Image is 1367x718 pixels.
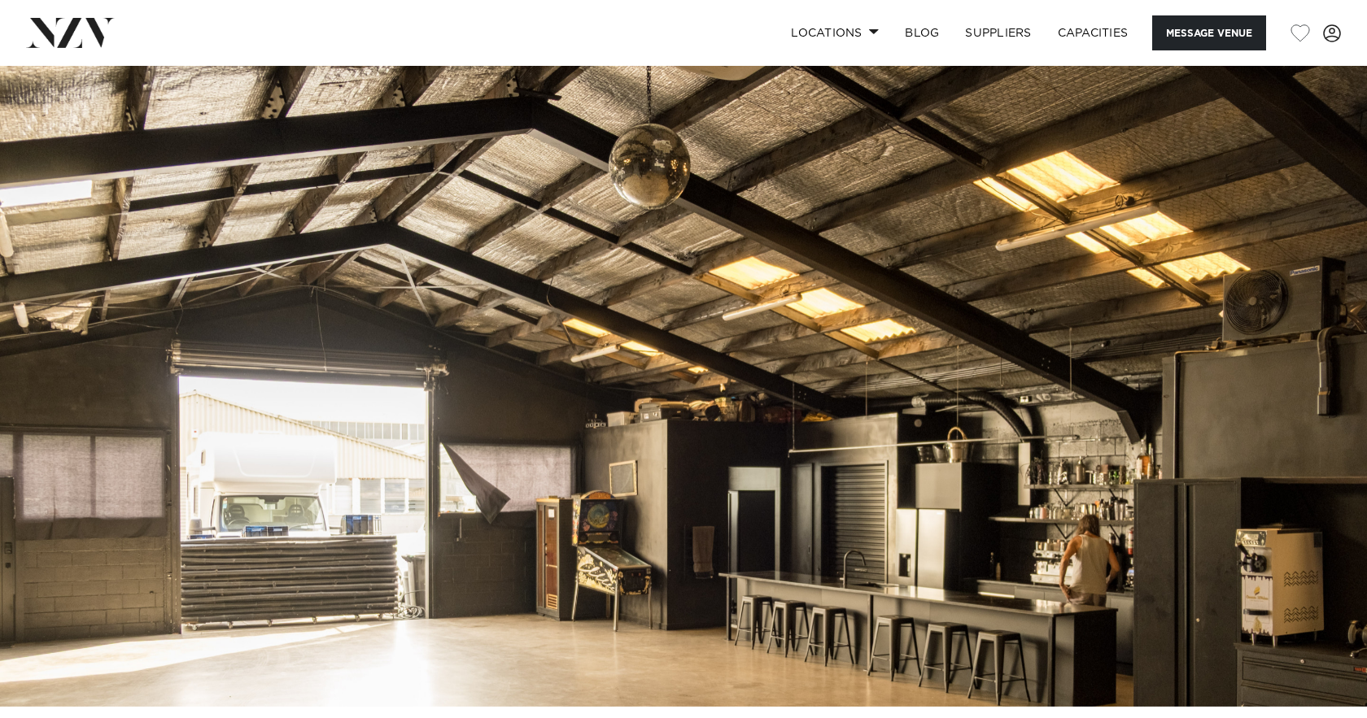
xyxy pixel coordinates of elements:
[1152,15,1266,50] button: Message Venue
[26,18,115,47] img: nzv-logo.png
[892,15,952,50] a: BLOG
[778,15,892,50] a: Locations
[952,15,1044,50] a: SUPPLIERS
[1045,15,1142,50] a: Capacities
